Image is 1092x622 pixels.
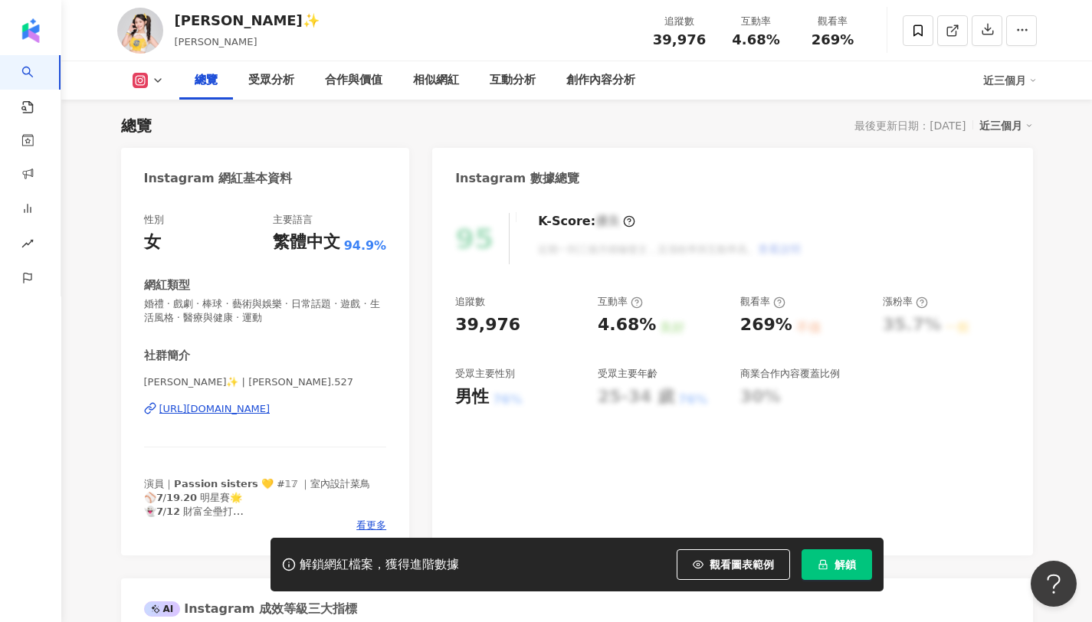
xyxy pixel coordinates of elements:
button: 解鎖 [802,549,872,580]
button: 觀看圖表範例 [677,549,790,580]
div: 網紅類型 [144,277,190,293]
div: 主要語言 [273,213,313,227]
div: 解鎖網紅檔案，獲得進階數據 [300,557,459,573]
div: 觀看率 [740,295,785,309]
span: 39,976 [653,31,706,47]
div: AI [144,601,181,617]
span: 看更多 [356,519,386,532]
div: Instagram 成效等級三大指標 [144,601,357,617]
div: [PERSON_NAME]✨ [175,11,320,30]
a: [URL][DOMAIN_NAME] [144,402,387,416]
span: rise [21,228,34,263]
span: lock [818,559,828,570]
div: K-Score : [538,213,635,230]
span: 演員｜𝗣𝗮𝘀𝘀𝗶𝗼𝗻 𝘀𝗶𝘀𝘁𝗲𝗿𝘀 💛 #𝟙𝟟 ｜室內設計菜鳥 ⚾️𝟳/𝟭𝟵.𝟮𝟬 明星賽🌟 👻𝟳/𝟭𝟮 財富全壘打 🏠室內設計 @rdready_design 💌 𝗶𝗰𝗵𝗶𝟭𝟳𝟱𝟮𝟳@𝗴𝗺𝗮... [144,478,371,545]
div: 互動率 [727,14,785,29]
div: 269% [740,313,792,337]
div: 追蹤數 [455,295,485,309]
div: 追蹤數 [651,14,709,29]
div: 最後更新日期：[DATE] [854,119,966,132]
div: 總覽 [121,115,152,136]
div: 互動率 [598,295,643,309]
div: 4.68% [598,313,656,337]
span: 94.9% [344,237,387,254]
div: 相似網紅 [413,71,459,90]
div: 合作與價值 [325,71,382,90]
div: 互動分析 [490,71,536,90]
div: 性別 [144,213,164,227]
img: KOL Avatar [117,8,163,54]
div: 近三個月 [979,116,1033,136]
div: 漲粉率 [883,295,928,309]
div: 39,976 [455,313,520,337]
a: search [21,55,52,115]
div: Instagram 網紅基本資料 [144,170,293,187]
div: 受眾主要年齡 [598,367,657,381]
div: Instagram 數據總覽 [455,170,579,187]
span: 269% [812,32,854,47]
div: 男性 [455,385,489,409]
div: 近三個月 [983,68,1037,93]
div: 女 [144,231,161,254]
div: 總覽 [195,71,218,90]
div: 社群簡介 [144,348,190,364]
div: 觀看率 [804,14,862,29]
div: 創作內容分析 [566,71,635,90]
div: 受眾主要性別 [455,367,515,381]
span: 4.68% [732,32,779,47]
img: logo icon [18,18,43,43]
span: [PERSON_NAME] [175,36,257,47]
span: 婚禮 · 戲劇 · 棒球 · 藝術與娛樂 · 日常話題 · 遊戲 · 生活風格 · 醫療與健康 · 運動 [144,297,387,325]
div: 繁體中文 [273,231,340,254]
div: [URL][DOMAIN_NAME] [159,402,271,416]
div: 商業合作內容覆蓋比例 [740,367,840,381]
div: 受眾分析 [248,71,294,90]
span: [PERSON_NAME]✨ | [PERSON_NAME].527 [144,375,387,389]
span: 觀看圖表範例 [710,558,774,571]
span: 解鎖 [835,558,856,571]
